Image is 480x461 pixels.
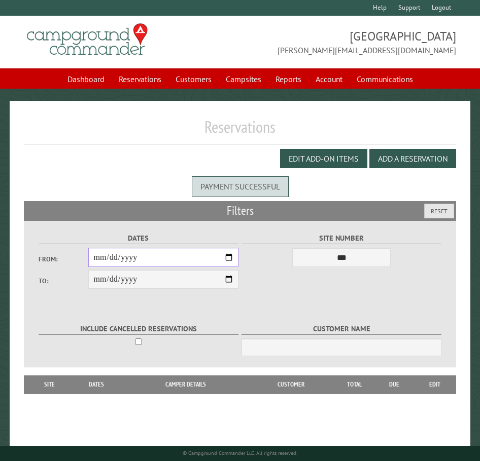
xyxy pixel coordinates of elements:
[242,323,441,335] label: Customer Name
[310,69,349,89] a: Account
[248,375,334,394] th: Customer
[39,276,88,286] label: To:
[374,375,414,394] th: Due
[169,69,218,89] a: Customers
[123,375,248,394] th: Camper Details
[29,375,70,394] th: Site
[369,149,456,168] button: Add a Reservation
[113,69,167,89] a: Reservations
[351,69,419,89] a: Communications
[414,375,456,394] th: Edit
[220,69,267,89] a: Campsites
[39,233,238,244] label: Dates
[183,450,297,456] small: © Campground Commander LLC. All rights reserved.
[240,28,456,56] span: [GEOGRAPHIC_DATA] [PERSON_NAME][EMAIL_ADDRESS][DOMAIN_NAME]
[70,375,123,394] th: Dates
[39,323,238,335] label: Include Cancelled Reservations
[424,204,454,218] button: Reset
[280,149,367,168] button: Edit Add-on Items
[24,117,456,145] h1: Reservations
[269,69,307,89] a: Reports
[24,20,151,59] img: Campground Commander
[242,233,441,244] label: Site Number
[334,375,374,394] th: Total
[39,254,88,264] label: From:
[192,176,289,197] div: Payment successful
[24,201,456,220] h2: Filters
[61,69,111,89] a: Dashboard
